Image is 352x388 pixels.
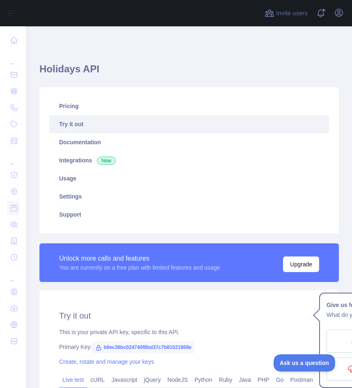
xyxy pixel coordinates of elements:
div: ... [7,266,20,283]
a: Postman [287,373,316,386]
span: Invite users [276,9,308,18]
a: Try it out [49,115,329,133]
a: Pricing [49,97,329,115]
div: ... [7,49,20,66]
a: Usage [49,169,329,187]
a: Live test [59,373,87,386]
a: Java [236,373,255,386]
a: PHP [254,373,273,386]
span: b8ec36bc024740f8bd37c7b81021968e [92,341,195,353]
a: Support [49,206,329,224]
a: Settings [49,187,329,206]
a: Go [273,373,287,386]
h1: Holidays API [39,62,339,82]
a: jQuery [140,373,164,386]
div: ... [7,150,20,166]
span: New [97,157,116,165]
button: Invite users [263,7,309,20]
a: cURL [87,373,108,386]
a: Create, rotate and manage your keys [59,358,154,365]
a: Javascript [108,373,140,386]
button: Upgrade [283,256,319,272]
a: Ruby [216,373,236,386]
h2: Try it out [59,310,319,321]
a: Integrations New [49,151,329,169]
div: This is your private API key, specific to this API. [59,328,319,336]
div: You are currently on a free plan with limited features and usage [59,263,220,272]
a: Documentation [49,133,329,151]
iframe: Toggle Customer Support [274,354,336,372]
div: Primary Key: [59,343,319,351]
div: Unlock more calls and features [59,254,220,263]
a: Python [191,373,216,386]
a: NodeJS [164,373,191,386]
